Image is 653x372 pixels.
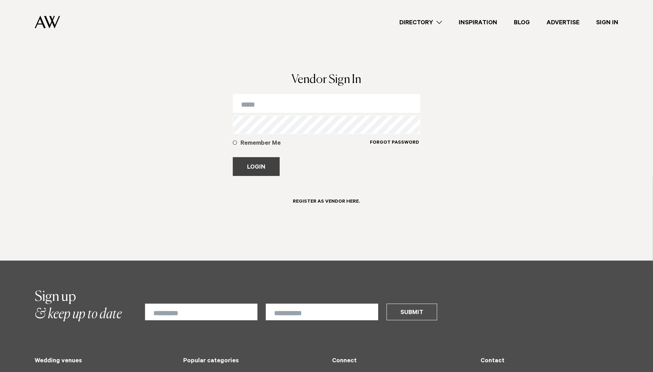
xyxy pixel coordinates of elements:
h5: Remember Me [240,139,369,148]
a: Blog [506,18,538,27]
button: Submit [387,304,437,320]
h1: Vendor Sign In [233,74,420,86]
img: Auckland Weddings Logo [35,16,60,28]
h5: Popular categories [184,358,321,365]
button: Login [233,157,280,176]
h5: Connect [332,358,470,365]
a: Inspiration [450,18,506,27]
a: Forgot Password [370,139,419,154]
a: Advertise [538,18,588,27]
span: Sign up [35,290,76,304]
h6: Forgot Password [370,140,419,146]
a: Sign In [588,18,627,27]
a: Register as Vendor here. [285,193,368,215]
h2: & keep up to date [35,288,122,323]
h5: Contact [481,358,619,365]
h5: Wedding venues [35,358,172,365]
h6: Register as Vendor here. [293,199,360,205]
a: Directory [391,18,450,27]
